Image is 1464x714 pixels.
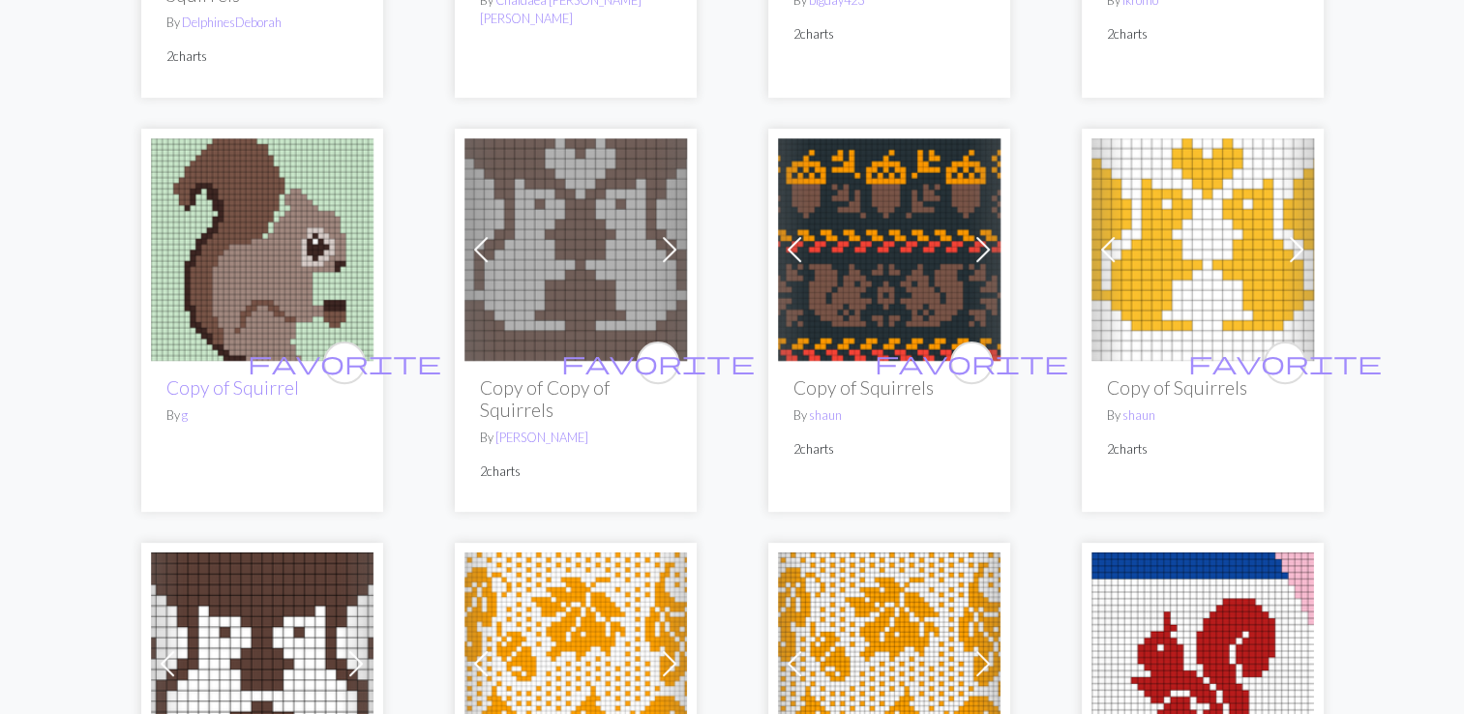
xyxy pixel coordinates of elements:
p: By [480,429,672,447]
a: Squirrels [464,238,687,256]
a: shaun [809,407,842,423]
a: g [182,407,188,423]
i: favourite [561,343,755,382]
p: 2 charts [166,47,358,66]
p: By [1107,406,1299,425]
button: favourite [1264,342,1306,384]
span: favorite [875,347,1068,377]
a: squirrel [1091,652,1314,670]
a: Squirrels [1091,238,1314,256]
p: 2 charts [793,25,985,44]
p: 2 charts [1107,25,1299,44]
a: Travis Squirrel hat [464,652,687,670]
button: favourite [950,342,993,384]
button: favourite [637,342,679,384]
a: [PERSON_NAME] [495,430,588,445]
a: DelphinesDeborah [182,15,282,30]
p: By [166,406,358,425]
a: shaun [1122,407,1155,423]
a: Travis Squirrel hat [778,652,1001,670]
p: 2 charts [793,440,985,459]
span: favorite [1188,347,1382,377]
img: Squirrels [464,138,687,361]
i: favourite [875,343,1068,382]
i: favourite [1188,343,1382,382]
p: By [793,406,985,425]
button: favourite [323,342,366,384]
a: Squirrel [151,238,373,256]
span: favorite [561,347,755,377]
img: Squirrel [151,138,373,361]
i: favourite [248,343,441,382]
h2: Copy of Squirrels [793,376,985,399]
a: Copy of Squirrel [166,376,299,399]
h2: Copy of Squirrels [1107,376,1299,399]
h2: Copy of Copy of Squirrels [480,376,672,421]
p: 2 charts [1107,440,1299,459]
span: favorite [248,347,441,377]
p: 2 charts [480,462,672,481]
img: Squirrels [778,138,1001,361]
p: By [166,14,358,32]
img: Squirrels [1091,138,1314,361]
a: squirrels [151,652,373,670]
a: Squirrels [778,238,1001,256]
